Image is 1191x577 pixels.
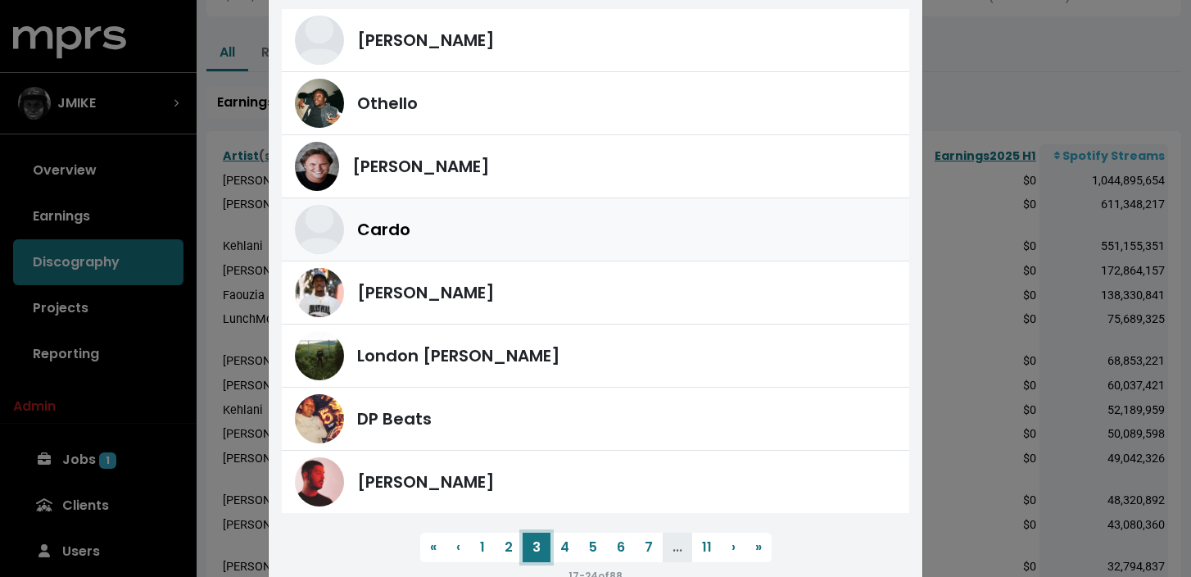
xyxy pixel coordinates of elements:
[607,533,635,562] button: 6
[357,91,418,116] span: Othello
[295,205,344,254] img: Cardo
[295,16,344,65] img: Dean Barratt
[282,72,909,135] a: OthelloOthello
[495,533,523,562] button: 2
[357,217,410,242] span: Cardo
[357,28,495,52] span: [PERSON_NAME]
[282,135,909,198] a: Scott Hendricks[PERSON_NAME]
[456,538,460,557] span: ‹
[282,261,909,325] a: Lex Luger[PERSON_NAME]
[295,394,344,443] img: DP Beats
[550,533,579,562] button: 4
[295,142,339,191] img: Scott Hendricks
[357,280,495,305] span: [PERSON_NAME]
[755,538,762,557] span: »
[357,407,432,431] span: DP Beats
[470,533,495,562] button: 1
[282,198,909,261] a: CardoCardo
[282,388,909,451] a: DP BeatsDP Beats
[692,533,722,562] button: 11
[295,79,344,128] img: Othello
[579,533,607,562] button: 5
[282,451,909,513] a: Rami Dawod[PERSON_NAME]
[430,538,437,557] span: «
[523,533,550,562] button: 3
[731,538,736,557] span: ›
[635,533,663,562] button: 7
[352,154,490,179] span: [PERSON_NAME]
[282,325,909,388] a: London CyrLondon [PERSON_NAME]
[357,470,495,494] span: [PERSON_NAME]
[295,331,344,380] img: London Cyr
[295,457,344,507] img: Rami Dawod
[357,343,560,368] span: London [PERSON_NAME]
[282,9,909,72] a: Dean Barratt[PERSON_NAME]
[295,268,344,317] img: Lex Luger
